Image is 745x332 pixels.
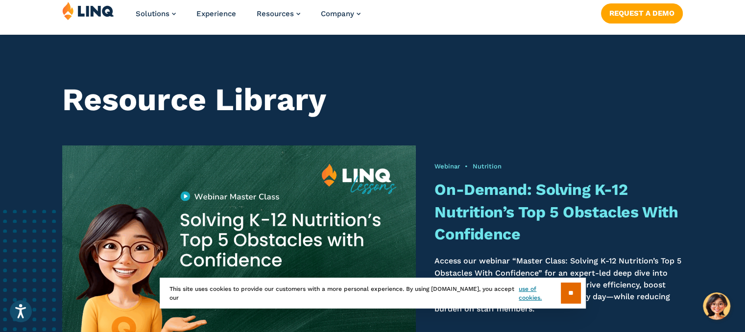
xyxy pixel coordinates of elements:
span: Resources [257,9,294,18]
p: Access our webinar “Master Class: Solving K-12 Nutrition’s Top 5 Obstacles With Confidence” for a... [434,255,683,315]
nav: Primary Navigation [136,1,360,34]
img: LINQ | K‑12 Software [62,1,114,20]
nav: Button Navigation [601,1,683,23]
a: Nutrition [473,163,502,170]
div: • [434,162,683,171]
span: Solutions [136,9,169,18]
a: Experience [196,9,236,18]
div: This site uses cookies to provide our customers with a more personal experience. By using [DOMAIN... [160,278,586,308]
a: On-Demand: Solving K-12 Nutrition’s Top 5 Obstacles With Confidence [434,180,678,243]
a: Solutions [136,9,176,18]
span: Company [321,9,354,18]
a: Webinar [434,163,460,170]
a: use of cookies. [519,285,560,302]
a: Resources [257,9,300,18]
a: Company [321,9,360,18]
button: Hello, have a question? Let’s chat. [703,292,730,320]
h1: Resource Library [62,82,683,118]
a: Request a Demo [601,3,683,23]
